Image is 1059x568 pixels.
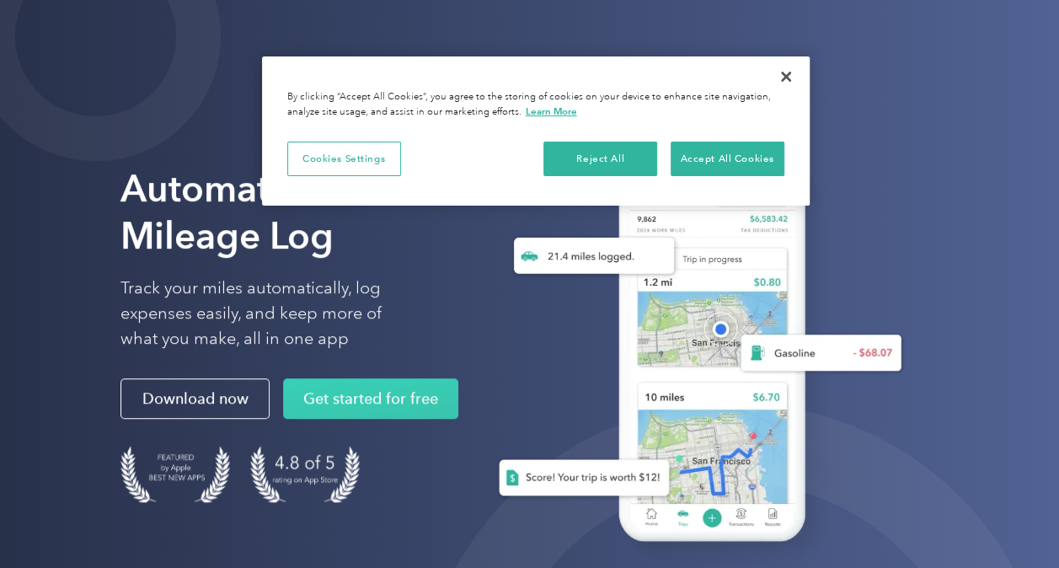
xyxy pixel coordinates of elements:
strong: Automate Your Mileage Log [120,166,377,258]
div: Privacy [262,56,810,206]
a: Download now [120,378,270,419]
div: Cookie banner [262,56,810,206]
button: Accept All Cookies [671,142,784,177]
button: Reject All [543,142,657,177]
button: Close [768,58,805,95]
img: Badge for Featured by Apple Best New Apps [120,446,230,502]
p: Track your miles automatically, log expenses easily, and keep more of what you make, all in one app [120,276,421,351]
a: More information about your privacy, opens in a new tab [526,105,577,117]
img: Everlance, mileage tracker app, expense tracking app [472,147,915,567]
img: 4.9 out of 5 stars on the app store [250,446,360,502]
a: Get started for free [283,378,458,419]
div: By clicking “Accept All Cookies”, you agree to the storing of cookies on your device to enhance s... [287,90,784,120]
button: Cookies Settings [287,142,401,177]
